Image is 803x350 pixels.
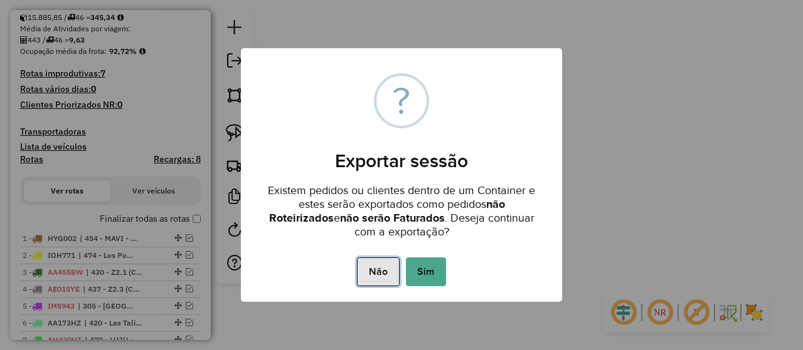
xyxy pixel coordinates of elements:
[406,257,446,286] button: Sim
[340,212,445,224] strong: não serão Faturados
[393,76,410,126] div: ?
[357,257,399,286] button: Não
[241,135,562,172] h2: Exportar sessão
[269,198,505,224] strong: não Roteirizados
[241,172,562,242] div: Existem pedidos ou clientes dentro de um Container e estes serão exportados como pedidos e . Dese...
